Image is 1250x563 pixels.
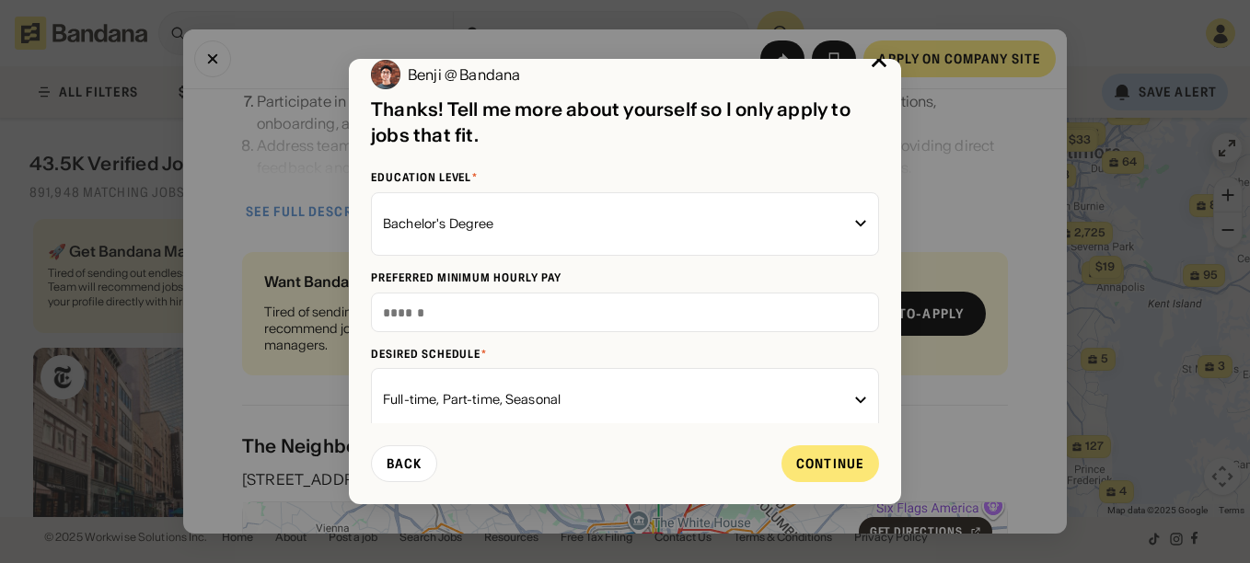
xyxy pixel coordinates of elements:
img: Benji @ Bandana [371,60,400,89]
div: Benji @ Bandana [408,67,520,82]
div: Continue [796,457,864,470]
div: Thanks! Tell me more about yourself so I only apply to jobs that fit. [371,97,879,148]
div: Preferred minimum hourly pay [371,270,879,285]
div: Desired schedule [371,347,879,362]
div: Education level [371,170,879,185]
div: Bachelor's Degree [383,208,847,241]
div: Full-time, Part-time, Seasonal [383,384,847,417]
div: Back [387,457,422,470]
